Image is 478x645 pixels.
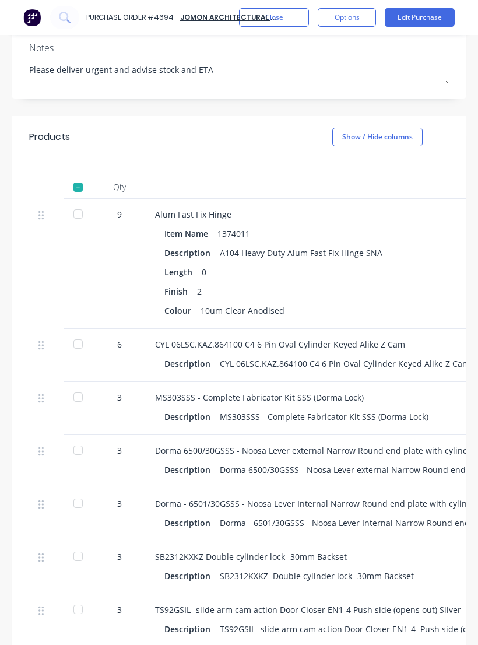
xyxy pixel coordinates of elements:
div: A104 Heavy Duty Alum Fast Fix Hinge SNA [220,244,382,261]
textarea: Please deliver urgent and advise stock and ETA [29,58,449,84]
button: Options [318,8,376,27]
div: 1374011 [217,225,250,242]
div: Notes [29,41,449,55]
div: 3 [103,391,136,404]
div: 2 [197,283,202,300]
button: Close [239,8,309,27]
div: 3 [103,604,136,616]
img: Factory [23,9,41,26]
div: Description [164,408,220,425]
button: Edit Purchase [385,8,455,27]
div: Description [164,355,220,372]
div: Purchase Order #4694 - [86,12,179,23]
div: Description [164,461,220,478]
div: Description [164,567,220,584]
div: CYL 06LSC.KAZ.864100 C4 6 Pin Oval Cylinder Keyed Alike Z Cam [220,355,470,372]
div: Products [29,130,70,144]
div: 10um Clear Anodised [201,302,284,319]
div: Colour [164,302,201,319]
button: Show / Hide columns [332,128,423,146]
div: Item Name [164,225,217,242]
a: Jomon Architectural Hardware Pty Ltd [180,12,342,22]
div: 6 [103,338,136,350]
div: SB2312KXKZ Double cylinder lock- 30mm Backset [220,567,414,584]
div: Finish [164,283,197,300]
div: Qty [93,176,146,199]
div: 3 [103,551,136,563]
div: MS303SSS - Complete Fabricator Kit SSS (Dorma Lock) [220,408,428,425]
div: 9 [103,208,136,220]
div: 3 [103,444,136,457]
div: Description [164,244,220,261]
div: Length [164,264,202,281]
div: 3 [103,497,136,510]
div: Description [164,514,220,531]
div: 0 [202,264,206,281]
div: Description [164,621,220,637]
